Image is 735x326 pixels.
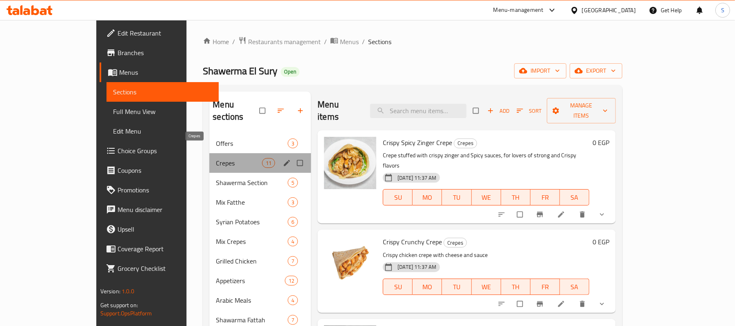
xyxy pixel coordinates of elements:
[288,199,298,206] span: 3
[593,236,609,248] h6: 0 EGP
[288,315,298,325] div: items
[570,63,622,78] button: export
[383,136,452,149] span: Crispy Spicy Zinger Crepe
[119,67,213,77] span: Menus
[255,103,272,118] span: Select all sections
[324,137,376,189] img: Crispy Spicy Zinger Crepe
[413,279,442,295] button: MO
[209,153,311,173] div: Crepes11edit
[485,105,511,117] span: Add item
[216,276,285,286] div: Appetizers
[324,37,327,47] li: /
[107,121,219,141] a: Edit Menu
[107,82,219,102] a: Sections
[216,217,288,227] span: Syrian Potatoes
[547,98,616,123] button: Manage items
[511,105,547,117] span: Sort items
[475,281,498,293] span: WE
[582,6,636,15] div: [GEOGRAPHIC_DATA]
[122,286,134,297] span: 1.0.0
[383,189,413,205] button: SU
[394,174,440,182] span: [DATE] 11:37 AM
[216,237,288,246] div: Mix Crepes
[288,297,298,304] span: 4
[534,192,557,203] span: FR
[468,103,485,118] span: Select section
[100,259,219,278] a: Grocery Checklist
[416,192,439,203] span: MO
[472,189,501,205] button: WE
[593,137,609,148] h6: 0 EGP
[118,263,213,273] span: Grocery Checklist
[531,279,560,295] button: FR
[118,28,213,38] span: Edit Restaurant
[262,159,275,167] span: 11
[288,140,298,147] span: 3
[493,5,544,15] div: Menu-management
[100,23,219,43] a: Edit Restaurant
[288,197,298,207] div: items
[248,37,321,47] span: Restaurants management
[288,256,298,266] div: items
[515,105,544,117] button: Sort
[514,63,566,78] button: import
[487,106,509,116] span: Add
[573,295,593,313] button: delete
[203,62,278,80] span: Shawerma El Sury
[442,189,471,205] button: TU
[238,36,321,47] a: Restaurants management
[209,192,311,212] div: Mix Fatthe3
[370,104,466,118] input: search
[216,158,262,168] span: Crepes
[386,281,409,293] span: SU
[563,192,586,203] span: SA
[472,279,501,295] button: WE
[288,179,298,187] span: 5
[281,67,300,77] div: Open
[216,197,288,207] div: Mix Fatthe
[442,279,471,295] button: TU
[593,205,613,223] button: show more
[340,37,359,47] span: Menus
[209,290,311,310] div: Arabic Meals4
[454,138,477,148] span: Crepes
[288,257,298,265] span: 7
[504,281,527,293] span: TH
[576,66,616,76] span: export
[394,263,440,271] span: [DATE] 11:37 AM
[288,238,298,246] span: 4
[444,238,467,248] div: Crepes
[512,296,529,312] span: Select to update
[216,315,288,325] div: Shawarma Fattah
[598,300,606,308] svg: Show Choices
[118,205,213,214] span: Menu disclaimer
[100,308,152,319] a: Support.OpsPlatform
[318,98,360,123] h2: Menu items
[291,102,311,120] button: Add section
[531,295,551,313] button: Branch-specific-item
[107,102,219,121] a: Full Menu View
[209,271,311,290] div: Appetizers12
[288,295,298,305] div: items
[285,277,298,285] span: 12
[445,192,468,203] span: TU
[324,236,376,288] img: Crispy Crunchy Crepe
[573,205,593,223] button: delete
[113,126,213,136] span: Edit Menu
[560,189,589,205] button: SA
[416,281,439,293] span: MO
[493,205,512,223] button: sort-choices
[216,256,288,266] span: Grilled Chicken
[232,37,235,47] li: /
[216,178,288,188] span: Shawerma Section
[213,98,260,123] h2: Menu sections
[118,185,213,195] span: Promotions
[368,37,391,47] span: Sections
[216,138,288,148] span: Offers
[282,158,294,168] button: edit
[475,192,498,203] span: WE
[598,210,606,219] svg: Show Choices
[557,210,567,219] a: Edit menu item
